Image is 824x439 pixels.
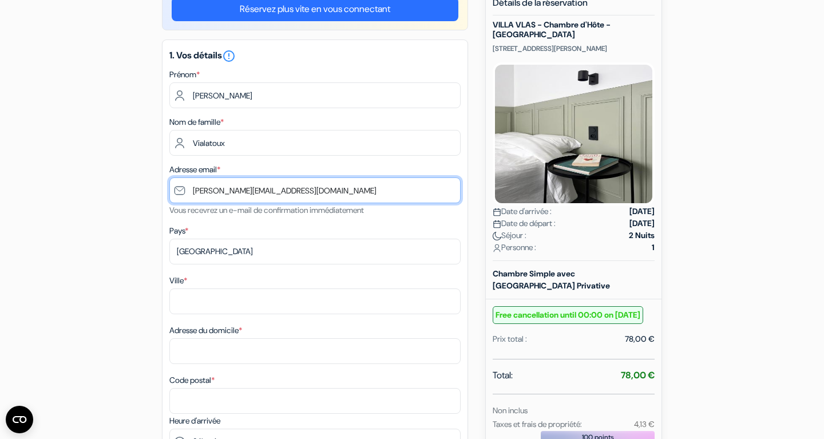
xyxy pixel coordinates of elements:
[169,275,187,287] label: Ville
[493,419,582,429] small: Taxes et frais de propriété:
[493,44,655,53] p: [STREET_ADDRESS][PERSON_NAME]
[169,177,461,203] input: Entrer adresse e-mail
[169,205,364,215] small: Vous recevrez un e-mail de confirmation immédiatement
[493,205,552,217] span: Date d'arrivée :
[493,405,528,416] small: Non inclus
[222,49,236,63] i: error_outline
[493,333,527,345] div: Prix total :
[169,225,188,237] label: Pays
[493,208,501,216] img: calendar.svg
[493,20,655,39] h5: VILLA VLAS - Chambre d'Hôte - [GEOGRAPHIC_DATA]
[652,242,655,254] strong: 1
[493,232,501,240] img: moon.svg
[493,217,556,230] span: Date de départ :
[629,230,655,242] strong: 2 Nuits
[169,415,220,427] label: Heure d'arrivée
[493,244,501,252] img: user_icon.svg
[169,49,461,63] h5: 1. Vos détails
[493,268,610,291] b: Chambre Simple avec [GEOGRAPHIC_DATA] Privative
[6,406,33,433] button: Ouvrir le widget CMP
[169,325,242,337] label: Adresse du domicile
[169,116,224,128] label: Nom de famille
[493,230,526,242] span: Séjour :
[169,374,215,386] label: Code postal
[625,333,655,345] div: 78,00 €
[493,220,501,228] img: calendar.svg
[169,130,461,156] input: Entrer le nom de famille
[169,164,220,176] label: Adresse email
[169,69,200,81] label: Prénom
[493,306,643,324] small: Free cancellation until 00:00 on [DATE]
[629,217,655,230] strong: [DATE]
[493,242,536,254] span: Personne :
[222,49,236,61] a: error_outline
[621,369,655,381] strong: 78,00 €
[169,82,461,108] input: Entrez votre prénom
[629,205,655,217] strong: [DATE]
[493,369,513,382] span: Total:
[634,419,655,429] small: 4,13 €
